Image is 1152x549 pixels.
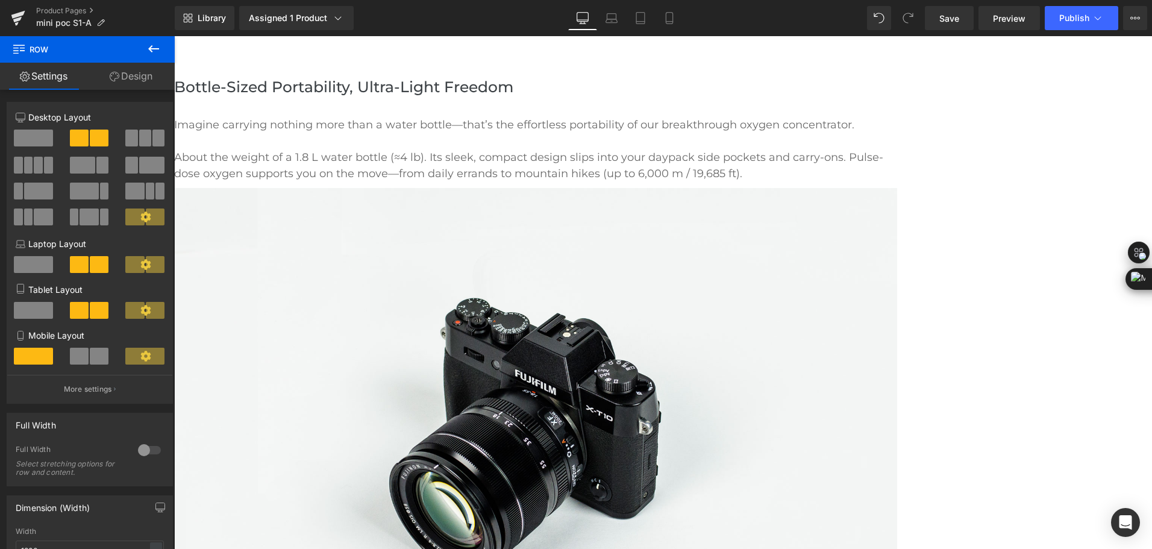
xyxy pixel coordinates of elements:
[36,6,175,16] a: Product Pages
[7,375,172,403] button: More settings
[16,283,164,296] p: Tablet Layout
[626,6,655,30] a: Tablet
[1045,6,1118,30] button: Publish
[174,36,1152,549] iframe: To enrich screen reader interactions, please activate Accessibility in Grammarly extension settings
[568,6,597,30] a: Desktop
[655,6,684,30] a: Mobile
[978,6,1040,30] a: Preview
[16,527,164,536] div: Width
[16,237,164,250] p: Laptop Layout
[175,6,234,30] a: New Library
[198,13,226,24] span: Library
[36,18,92,28] span: mini poc S1-A
[939,12,959,25] span: Save
[993,12,1025,25] span: Preview
[16,329,164,342] p: Mobile Layout
[64,384,112,395] p: More settings
[249,12,344,24] div: Assigned 1 Product
[16,413,56,430] div: Full Width
[12,36,133,63] span: Row
[1111,508,1140,537] div: Open Intercom Messenger
[16,460,124,477] div: Select stretching options for row and content.
[867,6,891,30] button: Undo
[896,6,920,30] button: Redo
[597,6,626,30] a: Laptop
[16,445,126,457] div: Full Width
[16,111,164,124] p: Desktop Layout
[16,496,90,513] div: Dimension (Width)
[1123,6,1147,30] button: More
[1059,13,1089,23] span: Publish
[87,63,175,90] a: Design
